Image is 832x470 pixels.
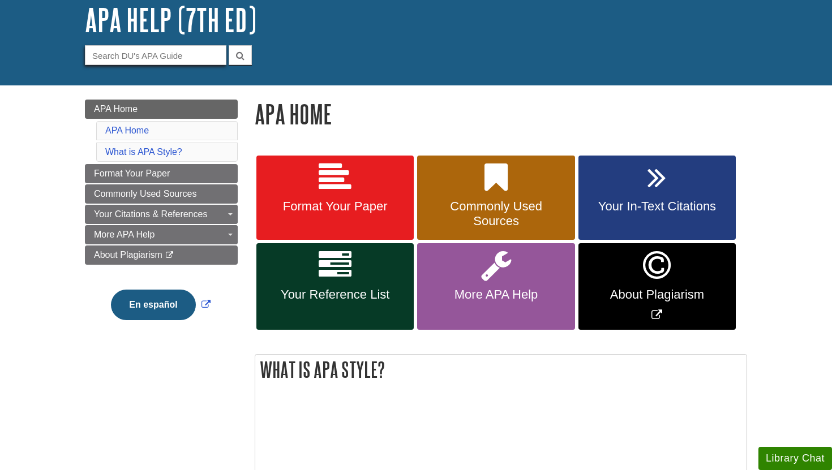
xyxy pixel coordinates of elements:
a: Your In-Text Citations [578,156,736,240]
span: Format Your Paper [94,169,170,178]
h2: What is APA Style? [255,355,747,385]
a: APA Home [105,126,149,135]
a: Commonly Used Sources [417,156,574,240]
span: APA Home [94,104,138,114]
i: This link opens in a new window [165,252,174,259]
a: Format Your Paper [256,156,414,240]
div: Guide Page Menu [85,100,238,339]
a: Link opens in new window [108,300,213,309]
span: Your Reference List [265,287,405,302]
a: Your Reference List [256,243,414,330]
span: Format Your Paper [265,199,405,214]
a: Commonly Used Sources [85,184,238,204]
a: Link opens in new window [578,243,736,330]
input: Search DU's APA Guide [85,45,226,65]
span: Your Citations & References [94,209,207,219]
a: APA Help (7th Ed) [85,2,256,37]
span: More APA Help [426,287,566,302]
span: About Plagiarism [587,287,727,302]
a: More APA Help [85,225,238,244]
a: Format Your Paper [85,164,238,183]
a: More APA Help [417,243,574,330]
span: About Plagiarism [94,250,162,260]
button: En español [111,290,195,320]
span: Your In-Text Citations [587,199,727,214]
a: About Plagiarism [85,245,238,265]
button: Library Chat [758,447,832,470]
span: More APA Help [94,230,155,239]
a: What is APA Style? [105,147,182,157]
h1: APA Home [255,100,747,128]
a: Your Citations & References [85,205,238,224]
span: Commonly Used Sources [94,189,196,199]
a: APA Home [85,100,238,119]
span: Commonly Used Sources [426,199,566,228]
